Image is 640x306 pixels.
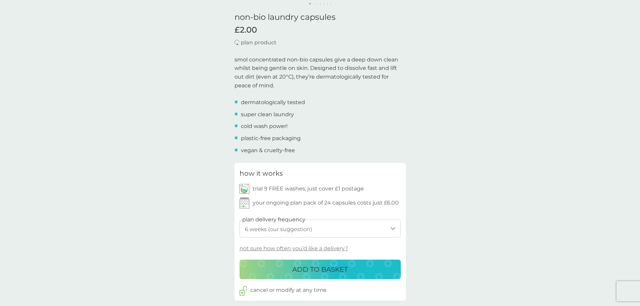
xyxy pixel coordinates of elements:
span: £2.00 [234,25,257,35]
label: plan delivery frequency [242,215,305,224]
p: plan product [241,38,276,47]
p: cancel or modify at any time [250,286,327,295]
p: trial 9 FREE washes, just cover £1 postage [253,184,364,193]
p: your ongoing plan pack of 24 capsules costs just £6.00 [253,199,399,207]
p: dermatologically tested [241,98,305,107]
p: ADD TO BASKET [292,264,348,275]
p: smol concentrated non-bio capsules give a deep down clean whilst being gentle on skin. Designed t... [234,55,406,90]
button: ADD TO BASKET [240,260,401,279]
p: not sure how often you’d like a delivery? [240,244,348,253]
p: cold wash power! [241,122,288,131]
p: vegan & cruelty-free [241,146,295,155]
p: super clean laundry [241,110,294,119]
h3: how it works [240,168,283,179]
h1: non-bio laundry capsules [234,12,406,22]
p: plastic-free packaging [241,134,301,143]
